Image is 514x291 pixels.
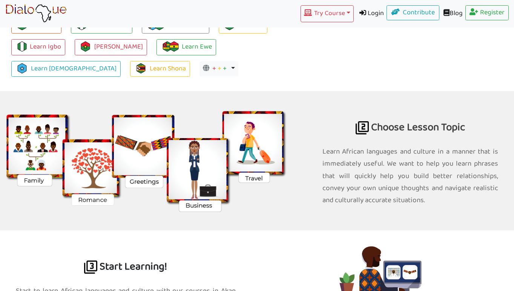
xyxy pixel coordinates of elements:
[17,63,27,73] img: somalia.d5236246.png
[17,41,27,52] img: flag-nigeria.710e75b6.png
[136,63,146,73] img: zimbabwe.93903875.png
[80,41,91,52] img: burkina-faso.42b537ce.png
[169,41,179,52] img: flag-ghana.106b55d9.png
[301,5,353,22] button: Try Course
[218,63,221,75] span: +
[130,61,190,77] a: Learn Shona
[465,5,509,20] a: Register
[162,41,172,52] img: togo.0c01db91.png
[322,91,498,142] h2: Choose Lesson Topic
[5,4,67,23] img: learn African language platform app
[223,63,227,75] span: +
[354,5,387,22] a: Login
[322,146,498,206] p: Learn African languages and culture in a manner that is immediately useful. We want to help you l...
[75,39,147,55] a: [PERSON_NAME]
[5,230,246,281] h2: Start Learning!
[11,39,65,55] a: Learn Igbo
[439,5,465,22] a: Blog
[199,61,238,76] button: + + +
[356,121,369,134] img: africa language for business travel
[11,61,121,77] a: Learn [DEMOGRAPHIC_DATA]
[157,39,216,55] a: Learn Ewe
[212,63,216,75] span: +
[84,261,97,274] img: learn africa
[387,5,439,20] a: Contribute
